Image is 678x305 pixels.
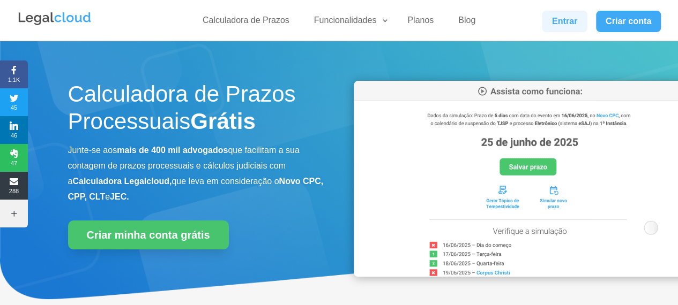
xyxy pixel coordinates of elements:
a: Criar conta [596,11,661,32]
a: Blog [452,15,482,30]
a: Calculadora de Prazos [196,15,296,30]
b: Novo CPC, CPP, CLT [68,177,324,201]
a: Criar minha conta grátis [68,220,229,249]
p: Junte-se aos que facilitam a sua contagem de prazos processuais e cálculos judiciais com a que le... [68,143,324,204]
a: Funcionalidades [308,15,390,30]
a: Planos [401,15,440,30]
img: Legalcloud Logo [17,11,92,27]
b: JEC. [110,192,129,201]
b: Calculadora Legalcloud, [72,177,172,186]
a: Logo da Legalcloud [17,19,92,28]
b: mais de 400 mil advogados [117,146,228,155]
a: Entrar [542,11,587,32]
h1: Calculadora de Prazos Processuais [68,81,324,140]
strong: Grátis [190,109,255,134]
